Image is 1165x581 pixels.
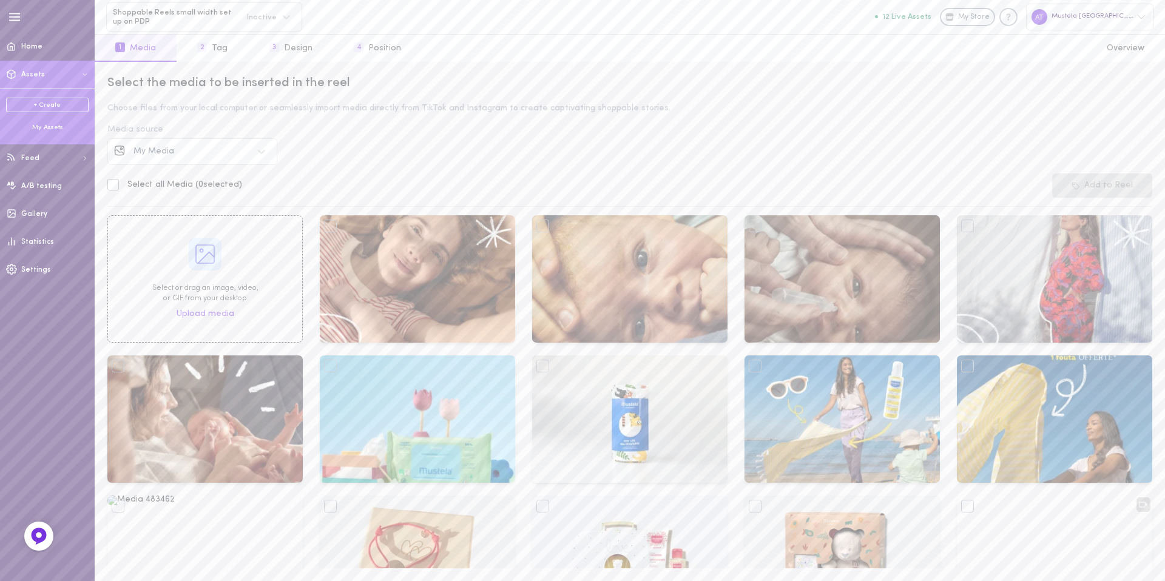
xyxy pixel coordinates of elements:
img: Feedback Button [30,527,48,545]
img: Media 483462 [107,495,175,505]
img: Media 485752 [957,215,1152,343]
span: A/B testing [21,183,62,190]
div: Media source [107,126,1152,134]
div: Knowledge center [999,8,1018,26]
a: 12 Live Assets [875,13,940,21]
span: 4 [354,42,363,52]
span: Home [21,43,42,50]
span: Statistics [21,238,54,246]
span: My Media [133,147,174,156]
img: Media 485750 [320,355,515,483]
img: Media 485755 [320,215,515,343]
div: My Assets [6,123,89,132]
button: 12 Live Assets [875,13,931,21]
span: 2 [197,42,207,52]
div: Select or drag an image, video,or GIF from your desktopUpload mediaMedia 485755Media 485754Media ... [99,215,1161,568]
span: Upload media [177,308,234,320]
button: 2Tag [177,35,248,62]
img: social [114,145,125,156]
div: Choose files from your local computer or seamlessly import media directly from TikTok and Instagr... [107,104,1152,113]
div: Select or drag an image, video, or GIF from your desktop [152,283,258,304]
span: Assets [21,71,45,78]
img: Media 485460 [532,355,728,483]
span: Inactive [239,13,277,21]
button: 4Position [333,35,422,62]
img: Media 485751 [107,355,303,483]
div: Mustela [GEOGRAPHIC_DATA] [1026,4,1153,30]
button: 1Media [95,35,177,62]
span: My Store [958,12,990,23]
button: Overview [1086,35,1165,62]
span: Settings [21,266,51,274]
span: Shoppable Reels small width set up on PDP [113,8,239,27]
img: Media 484672 [957,355,1152,483]
img: Media 485754 [532,215,728,343]
span: Feed [21,155,39,162]
div: Select the media to be inserted in the reel [107,75,1152,92]
img: Media 484673 [745,355,940,483]
img: Media 485753 [745,215,940,343]
button: Add to Reel [1052,173,1152,198]
span: 3 [269,42,279,52]
span: Select all Media ( 0 selected) [127,180,242,189]
span: 1 [115,42,125,52]
span: Gallery [21,210,47,218]
a: My Store [940,8,995,26]
button: 3Design [249,35,333,62]
a: + Create [6,98,89,112]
